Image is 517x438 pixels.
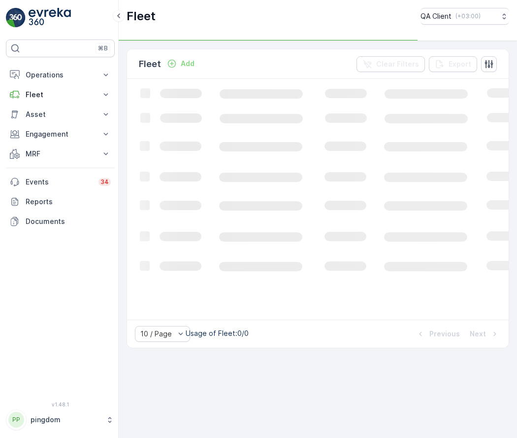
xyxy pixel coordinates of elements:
button: Clear Filters [356,56,425,72]
p: Fleet [127,8,156,24]
p: Add [181,59,194,69]
p: Documents [26,217,111,226]
button: PPpingdom [6,409,115,430]
div: PP [8,412,24,428]
p: ( +03:00 ) [455,12,481,20]
button: Previous [415,328,461,340]
p: Operations [26,70,95,80]
p: Engagement [26,129,95,139]
p: pingdom [31,415,101,425]
p: Events [26,177,93,187]
span: v 1.48.1 [6,401,115,407]
button: Engagement [6,124,115,144]
p: Clear Filters [376,59,419,69]
p: Export [449,59,471,69]
p: Asset [26,109,95,119]
button: Operations [6,65,115,85]
p: Next [470,329,486,339]
button: Export [429,56,477,72]
p: Reports [26,197,111,207]
a: Events34 [6,172,115,192]
p: MRF [26,149,95,159]
button: MRF [6,144,115,164]
p: Previous [429,329,460,339]
p: Fleet [139,57,161,71]
img: logo [6,8,26,28]
a: Documents [6,212,115,231]
p: ⌘B [98,44,108,52]
a: Reports [6,192,115,212]
button: Next [469,328,501,340]
button: Asset [6,105,115,124]
button: QA Client(+03:00) [420,8,509,25]
p: QA Client [420,11,452,21]
p: Fleet [26,90,95,100]
img: logo_light-DOdMpM7g.png [29,8,71,28]
button: Fleet [6,85,115,105]
p: Usage of Fleet : 0/0 [186,328,249,338]
p: 34 [100,178,109,186]
button: Add [163,58,198,70]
